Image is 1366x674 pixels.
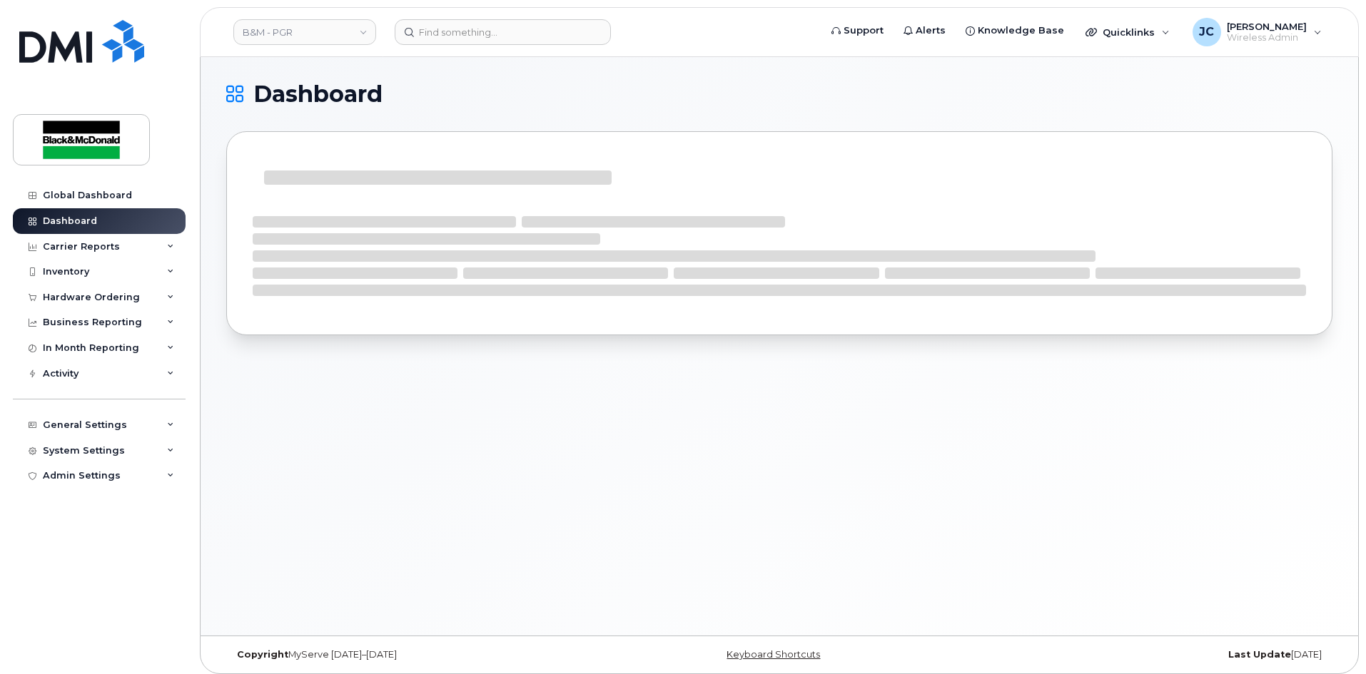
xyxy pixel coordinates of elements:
span: Dashboard [253,83,383,105]
div: [DATE] [963,649,1332,660]
strong: Copyright [237,649,288,660]
strong: Last Update [1228,649,1291,660]
a: Keyboard Shortcuts [727,649,820,660]
div: MyServe [DATE]–[DATE] [226,649,595,660]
